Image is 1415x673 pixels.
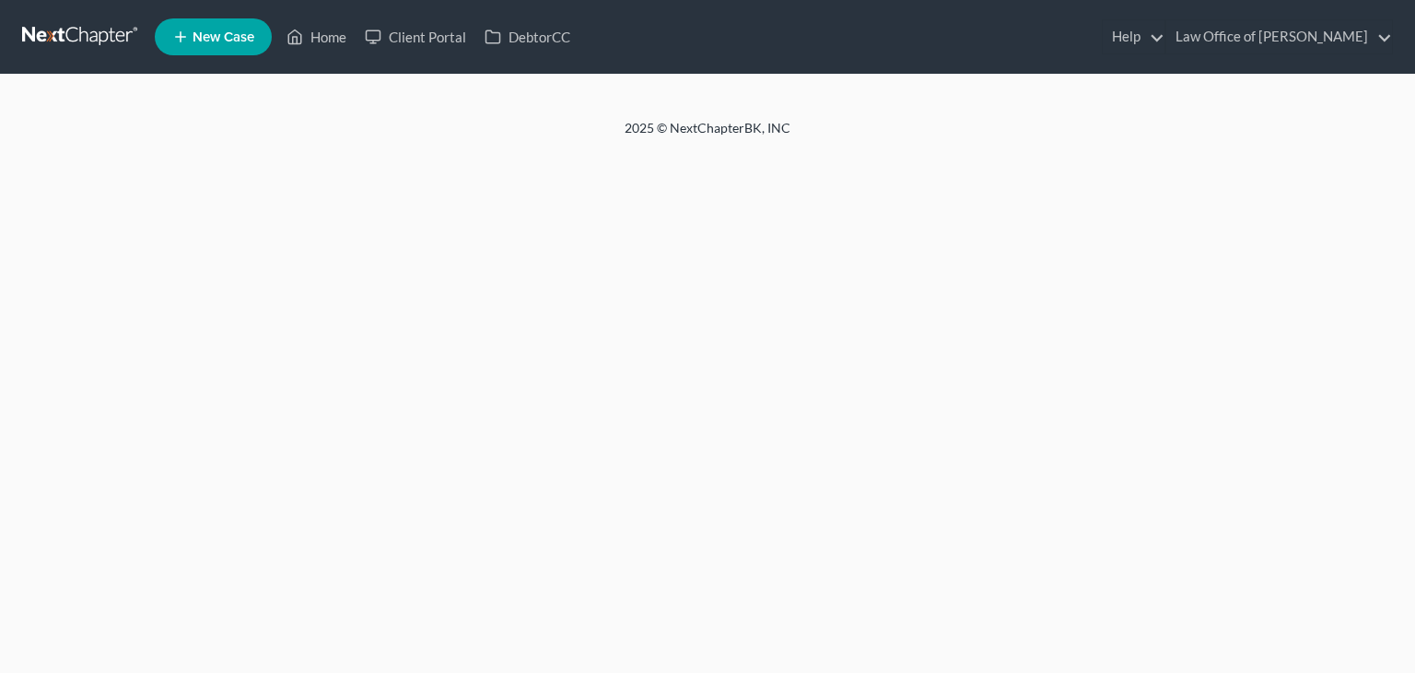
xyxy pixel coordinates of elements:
a: Law Office of [PERSON_NAME] [1166,20,1392,53]
a: Home [277,20,356,53]
new-legal-case-button: New Case [155,18,272,55]
a: DebtorCC [475,20,579,53]
div: 2025 © NextChapterBK, INC [182,119,1233,152]
a: Help [1103,20,1164,53]
a: Client Portal [356,20,475,53]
